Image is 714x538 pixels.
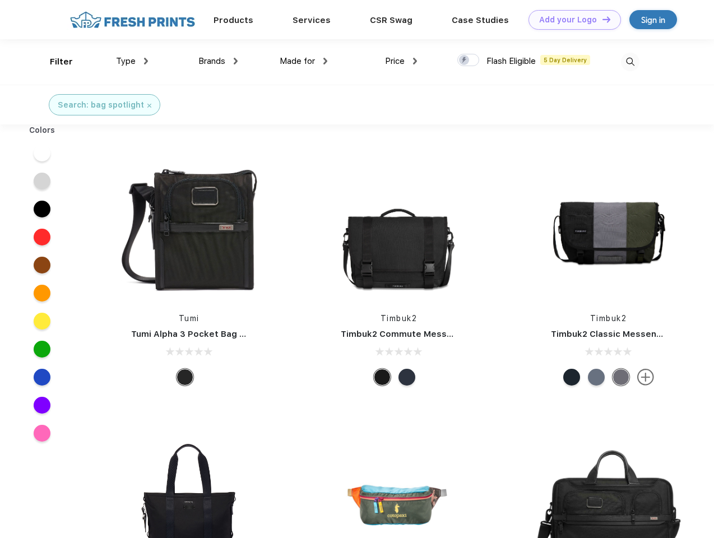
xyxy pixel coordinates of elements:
div: Colors [21,124,64,136]
div: Search: bag spotlight [58,99,144,111]
img: fo%20logo%202.webp [67,10,198,30]
a: Tumi Alpha 3 Pocket Bag Small [131,329,262,339]
div: Sign in [641,13,665,26]
div: Eco Nautical [398,369,415,386]
span: Type [116,56,136,66]
div: Eco Black [374,369,391,386]
img: dropdown.png [323,58,327,64]
div: Filter [50,55,73,68]
img: func=resize&h=266 [114,152,263,302]
span: Flash Eligible [486,56,536,66]
img: func=resize&h=266 [534,152,683,302]
a: Tumi [179,314,200,323]
div: Eco Army Pop [613,369,629,386]
img: dropdown.png [413,58,417,64]
span: Made for [280,56,315,66]
span: Price [385,56,405,66]
a: Products [214,15,253,25]
div: Eco Monsoon [563,369,580,386]
img: func=resize&h=266 [324,152,473,302]
div: Eco Lightbeam [588,369,605,386]
div: Black [177,369,193,386]
img: filter_cancel.svg [147,104,151,108]
a: Sign in [629,10,677,29]
img: desktop_search.svg [621,53,639,71]
img: dropdown.png [144,58,148,64]
a: Timbuk2 Commute Messenger Bag [341,329,491,339]
img: more.svg [637,369,654,386]
img: DT [602,16,610,22]
a: Timbuk2 Classic Messenger Bag [551,329,690,339]
span: 5 Day Delivery [540,55,590,65]
a: Timbuk2 [590,314,627,323]
div: Add your Logo [539,15,597,25]
a: Timbuk2 [381,314,418,323]
img: dropdown.png [234,58,238,64]
span: Brands [198,56,225,66]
